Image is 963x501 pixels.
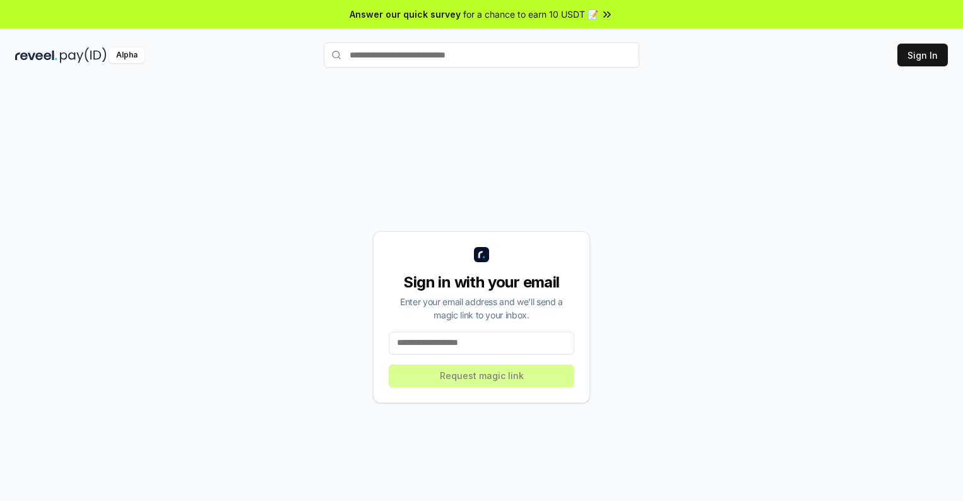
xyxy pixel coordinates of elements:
[389,272,574,293] div: Sign in with your email
[109,47,145,63] div: Alpha
[60,47,107,63] img: pay_id
[15,47,57,63] img: reveel_dark
[474,247,489,262] img: logo_small
[350,8,461,21] span: Answer our quick survey
[389,295,574,322] div: Enter your email address and we’ll send a magic link to your inbox.
[463,8,598,21] span: for a chance to earn 10 USDT 📝
[897,44,948,66] button: Sign In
